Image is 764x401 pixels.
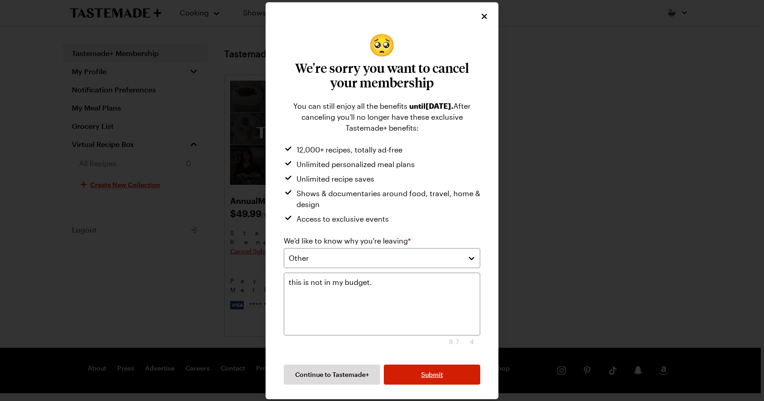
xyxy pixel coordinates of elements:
textarea: this is not in my budget. [284,273,480,335]
button: Other [284,248,480,268]
button: Close [479,11,489,21]
span: until [DATE] . [409,102,453,110]
span: Other [289,253,309,264]
span: Unlimited recipe saves [297,173,374,184]
span: Continue to Tastemade+ [295,370,369,379]
div: You can still enjoy all the benefits After canceling you'll no longer have these exclusive Tastem... [284,101,480,133]
span: Unlimited personalized meal plans [297,159,415,170]
span: Submit [421,370,443,379]
span: Access to exclusive events [297,213,389,224]
span: 12,000+ recipes, totally ad-free [297,144,402,155]
button: Submit [384,365,480,385]
div: 974 [284,337,480,346]
span: Shows & documentaries around food, travel, home & design [297,188,480,210]
span: pleading face emoji [368,33,396,55]
button: Continue to Tastemade+ [284,365,380,385]
h3: We're sorry you want to cancel your membership [284,61,480,90]
label: We'd like to know why you're leaving [284,235,411,246]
